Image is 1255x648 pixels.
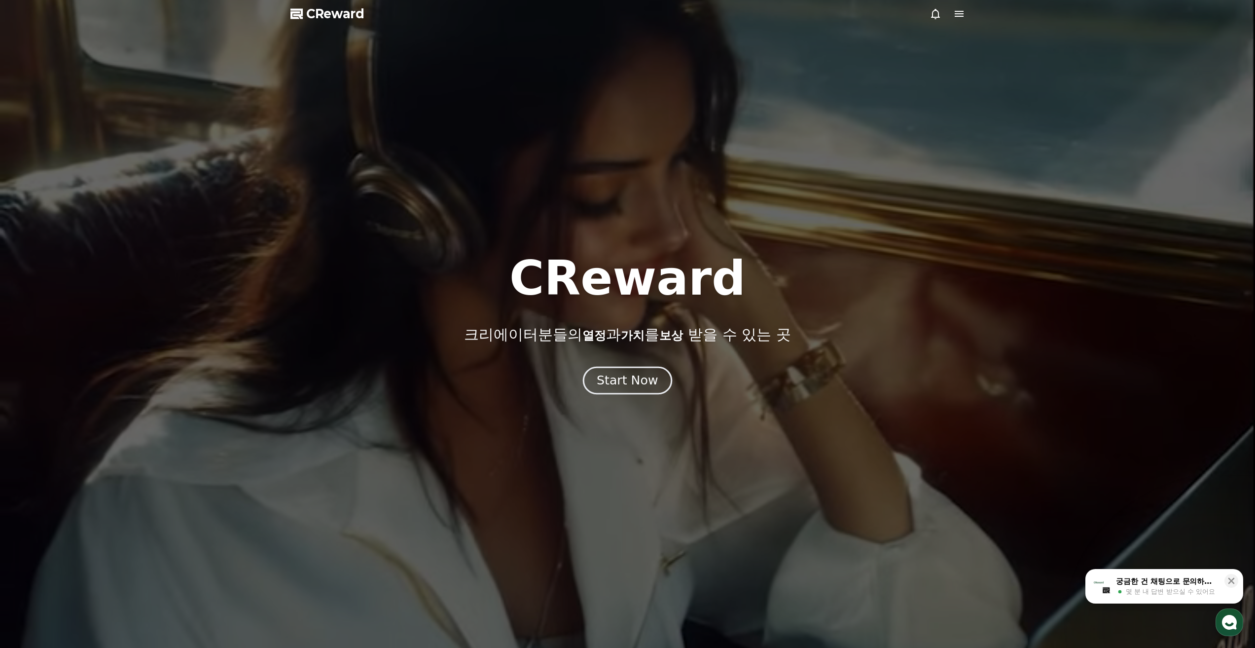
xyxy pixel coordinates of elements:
a: 설정 [127,313,189,338]
a: Start Now [585,377,670,386]
a: 홈 [3,313,65,338]
a: 대화 [65,313,127,338]
a: CReward [290,6,364,22]
span: 대화 [90,328,102,336]
h1: CReward [509,255,746,302]
button: Start Now [583,366,672,394]
span: 설정 [152,328,164,336]
span: 열정 [582,329,606,343]
p: 크리에이터분들의 과 를 받을 수 있는 곳 [464,326,790,343]
span: 홈 [31,328,37,336]
span: CReward [306,6,364,22]
span: 보상 [659,329,683,343]
div: Start Now [597,372,658,389]
span: 가치 [621,329,645,343]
